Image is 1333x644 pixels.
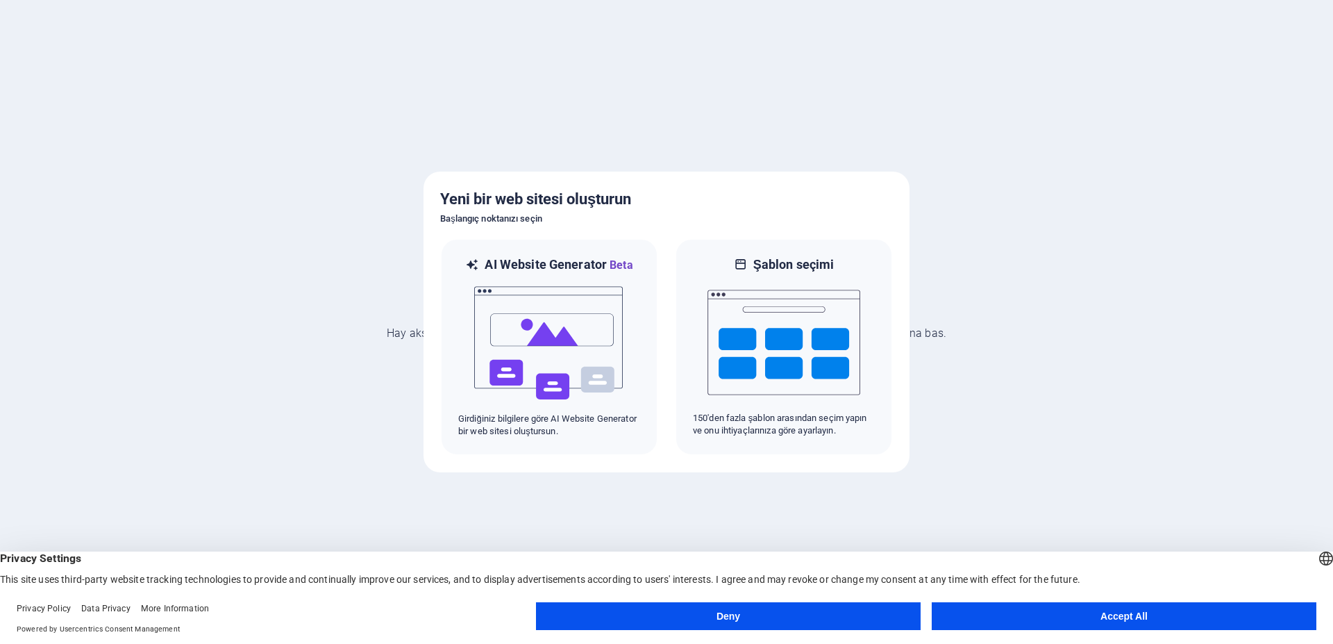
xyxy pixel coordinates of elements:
[440,188,893,210] h5: Yeni bir web sitesi oluşturun
[473,274,626,413] img: ai
[675,238,893,456] div: Şablon seçimi150'den fazla şablon arasından seçim yapın ve onu ihtiyaçlarınıza göre ayarlayın.
[607,258,633,272] span: Beta
[440,238,658,456] div: AI Website GeneratorBetaaiGirdiğiniz bilgilere göre AI Website Generator bir web sitesi oluştursun.
[440,210,893,227] h6: Başlangıç noktanızı seçin
[458,413,640,438] p: Girdiğiniz bilgilere göre AI Website Generator bir web sitesi oluştursun.
[485,256,632,274] h6: AI Website Generator
[753,256,835,273] h6: Şablon seçimi
[693,412,875,437] p: 150'den fazla şablon arasından seçim yapın ve onu ihtiyaçlarınıza göre ayarlayın.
